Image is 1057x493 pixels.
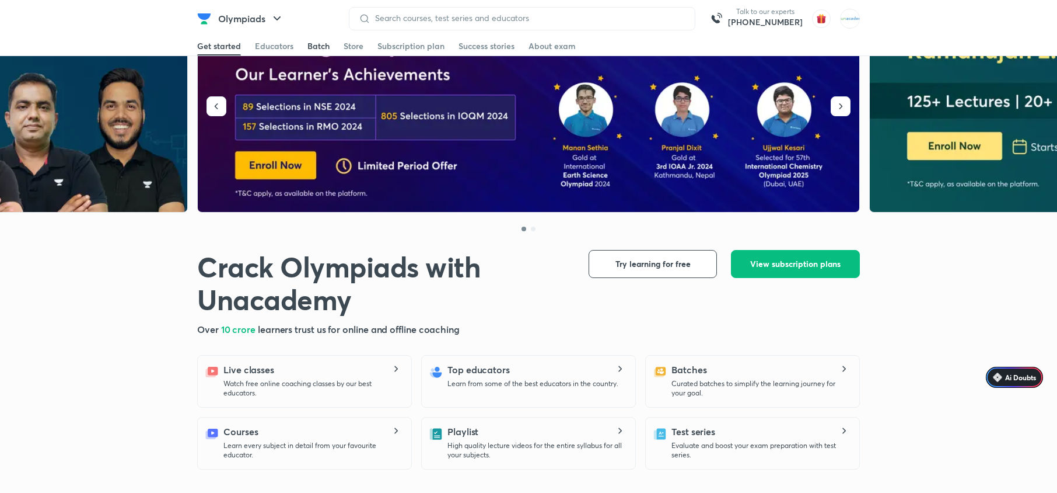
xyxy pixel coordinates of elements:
span: 10 crore [221,323,258,335]
a: [PHONE_NUMBER] [728,16,803,28]
h5: Playlist [447,425,478,439]
p: Evaluate and boost your exam preparation with test series. [671,441,850,460]
p: Watch free online coaching classes by our best educators. [223,379,402,398]
a: Success stories [459,37,514,55]
a: About exam [528,37,576,55]
img: Icon [993,373,1002,382]
span: View subscription plans [750,258,841,270]
div: Educators [255,40,293,52]
h1: Crack Olympiads with Unacademy [197,250,570,315]
a: Subscription plan [377,37,444,55]
a: Batch [307,37,330,55]
button: View subscription plans [731,250,860,278]
input: Search courses, test series and educators [370,13,685,23]
div: About exam [528,40,576,52]
img: avatar [812,9,831,28]
h5: Top educators [447,363,510,377]
a: Ai Doubts [986,367,1043,388]
h5: Batches [671,363,706,377]
a: Get started [197,37,241,55]
p: Learn every subject in detail from your favourite educator. [223,441,402,460]
span: Try learning for free [615,258,691,270]
div: Subscription plan [377,40,444,52]
p: High quality lecture videos for the entire syllabus for all your subjects. [447,441,626,460]
a: Educators [255,37,293,55]
span: learners trust us for online and offline coaching [258,323,460,335]
div: Get started [197,40,241,52]
img: MOHAMMED SHOAIB [840,9,860,29]
span: Over [197,323,221,335]
button: Try learning for free [589,250,717,278]
span: Ai Doubts [1005,373,1036,382]
div: Store [344,40,363,52]
div: Batch [307,40,330,52]
p: Curated batches to simplify the learning journey for your goal. [671,379,850,398]
p: Talk to our experts [728,7,803,16]
h5: Live classes [223,363,274,377]
div: Success stories [459,40,514,52]
h5: Courses [223,425,258,439]
button: Olympiads [211,7,291,30]
h5: Test series [671,425,715,439]
img: Company Logo [197,12,211,26]
p: Learn from some of the best educators in the country. [447,379,618,388]
img: call-us [705,7,728,30]
a: Store [344,37,363,55]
